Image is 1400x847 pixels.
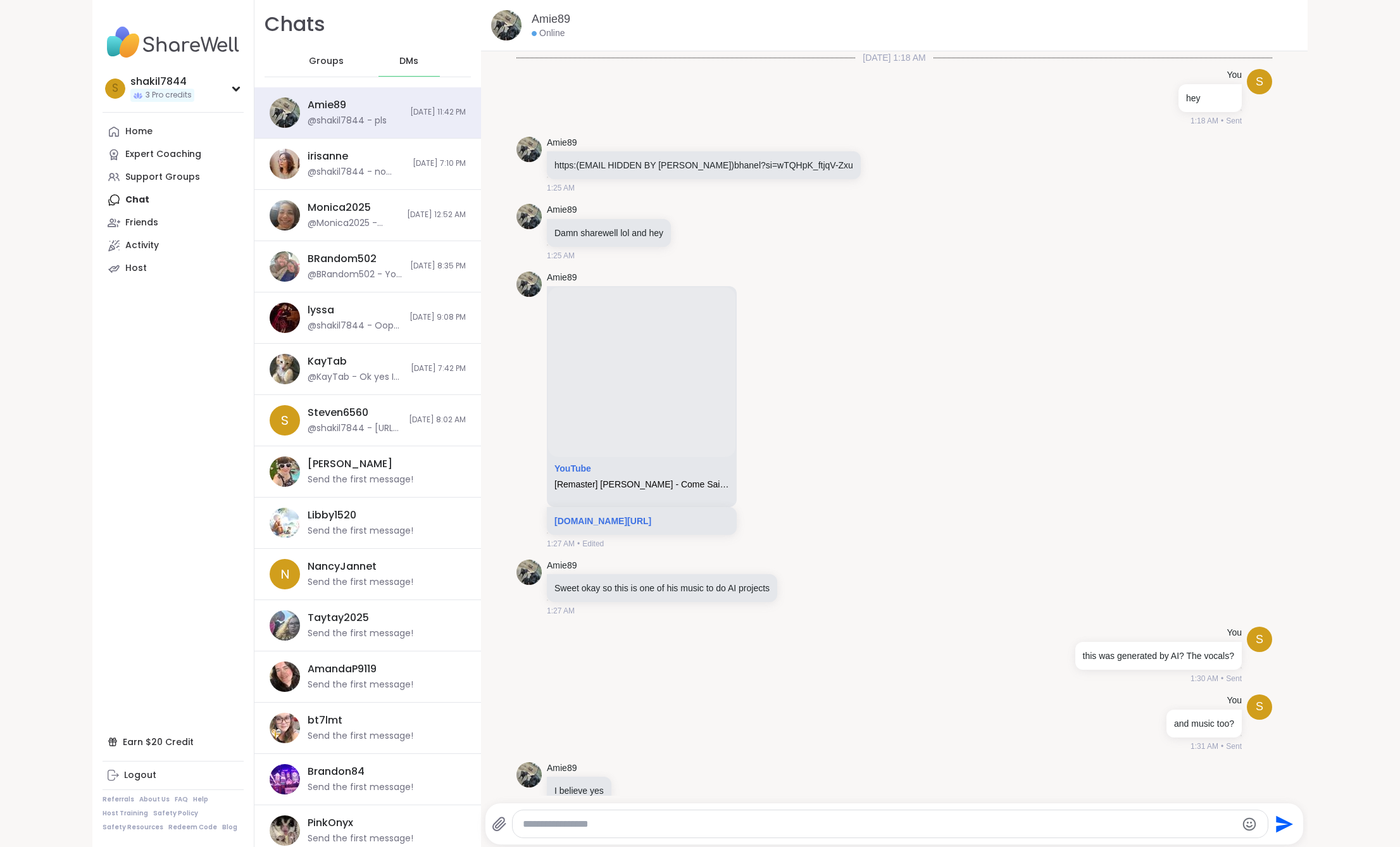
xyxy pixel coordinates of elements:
[554,227,663,239] p: Damn sharewell lol and hey
[308,252,377,266] div: BRandom502
[1227,69,1242,82] h4: You
[222,823,237,832] a: Blog
[125,216,158,229] div: Friends
[308,627,413,640] div: Send the first message!
[308,662,377,676] div: AmandaP9119
[554,159,853,172] p: https:(EMAIL HIDDEN BY [PERSON_NAME])bhanel?si=wTQHpK_ftjqV-Zxu
[103,809,148,818] a: Host Training
[577,538,580,549] span: •
[168,823,217,832] a: Redeem Code
[265,10,325,39] h1: Chats
[516,272,542,297] img: https://sharewell-space-live.sfo3.digitaloceanspaces.com/user-generated/c3bd44a5-f966-4702-9748-c...
[308,832,413,845] div: Send the first message!
[547,204,577,216] a: Amie89
[308,781,413,794] div: Send the first message!
[399,55,418,68] span: DMs
[125,125,153,138] div: Home
[1221,115,1223,127] span: •
[125,239,159,252] div: Activity
[1083,649,1234,662] p: this was generated by AI? The vocals?
[410,107,466,118] span: [DATE] 11:42 PM
[103,257,244,280] a: Host
[308,576,413,589] div: Send the first message!
[1191,115,1218,127] span: 1:18 AM
[281,411,289,430] span: S
[855,51,933,64] span: [DATE] 1:18 AM
[280,565,290,584] span: N
[308,457,392,471] div: [PERSON_NAME]
[547,605,575,617] span: 1:27 AM
[516,560,542,585] img: https://sharewell-space-live.sfo3.digitaloceanspaces.com/user-generated/c3bd44a5-f966-4702-9748-c...
[1256,73,1263,91] span: s
[103,211,244,234] a: Friends
[103,731,244,753] div: Earn $20 Credit
[270,815,300,846] img: https://sharewell-space-live.sfo3.digitaloceanspaces.com/user-generated/3d39395a-5486-44ea-9184-d...
[491,10,522,41] img: https://sharewell-space-live.sfo3.digitaloceanspaces.com/user-generated/c3bd44a5-f966-4702-9748-c...
[547,560,577,572] a: Amie89
[125,148,201,161] div: Expert Coaching
[516,137,542,162] img: https://sharewell-space-live.sfo3.digitaloceanspaces.com/user-generated/c3bd44a5-f966-4702-9748-c...
[532,11,570,27] a: Amie89
[308,525,413,537] div: Send the first message!
[103,20,244,65] img: ShareWell Nav Logo
[270,149,300,179] img: https://sharewell-space-live.sfo3.digitaloceanspaces.com/user-generated/be849bdb-4731-4649-82cd-d...
[130,75,194,89] div: shakil7844
[308,217,399,230] div: @Monica2025 - Bummer you will miss it, however, you get a nice workout
[103,143,244,166] a: Expert Coaching
[270,303,300,333] img: https://sharewell-space-live.sfo3.digitaloceanspaces.com/user-generated/5ec7d22b-bff4-42bd-9ffa-4...
[308,422,401,435] div: @shakil7844 - [URL][DOMAIN_NAME]
[153,809,198,818] a: Safety Policy
[308,268,403,281] div: @BRandom502 - You do belong. And if ever you feel like you don't, let me know.
[308,611,369,625] div: Taytay2025
[411,363,466,374] span: [DATE] 7:42 PM
[1242,817,1257,832] button: Emoji picker
[112,80,118,97] span: s
[124,769,156,782] div: Logout
[547,538,575,549] span: 1:27 AM
[547,182,575,194] span: 1:25 AM
[175,795,188,804] a: FAQ
[309,55,344,68] span: Groups
[308,713,342,727] div: bt7lmt
[308,560,377,574] div: NancyJannet
[308,679,413,691] div: Send the first message!
[1226,741,1242,752] span: Sent
[308,320,402,332] div: @shakil7844 - Oops missed it 😣😣
[554,463,591,474] a: Attachment
[308,149,348,163] div: irisanne
[1221,673,1223,684] span: •
[308,303,334,317] div: lyssa
[308,406,368,420] div: Steven6560
[270,713,300,743] img: https://sharewell-space-live.sfo3.digitaloceanspaces.com/user-generated/88ba1641-f8b8-46aa-8805-2...
[547,762,577,775] a: Amie89
[1268,810,1297,838] button: Send
[523,818,1237,831] textarea: Type your message
[146,90,192,101] span: 3 Pro credits
[308,201,371,215] div: Monica2025
[308,474,413,486] div: Send the first message!
[407,210,466,220] span: [DATE] 12:52 AM
[516,204,542,229] img: https://sharewell-space-live.sfo3.digitaloceanspaces.com/user-generated/c3bd44a5-f966-4702-9748-c...
[582,538,604,549] span: Edited
[1191,741,1218,752] span: 1:31 AM
[125,262,147,275] div: Host
[547,272,577,284] a: Amie89
[1226,673,1242,684] span: Sent
[308,816,353,830] div: PinkOnyx
[308,115,387,127] div: @shakil7844 - pls
[103,120,244,143] a: Home
[308,166,405,179] div: @shakil7844 - no worries!!! Next time
[516,762,542,787] img: https://sharewell-space-live.sfo3.digitaloceanspaces.com/user-generated/c3bd44a5-f966-4702-9748-c...
[103,823,163,832] a: Safety Resources
[103,795,134,804] a: Referrals
[308,765,365,779] div: Brandon84
[139,795,170,804] a: About Us
[270,456,300,487] img: https://sharewell-space-live.sfo3.digitaloceanspaces.com/user-generated/3bf5b473-6236-4210-9da2-3...
[270,764,300,794] img: https://sharewell-space-live.sfo3.digitaloceanspaces.com/user-generated/fdc651fc-f3db-4874-9fa7-0...
[409,312,466,323] span: [DATE] 9:08 PM
[270,662,300,692] img: https://sharewell-space-live.sfo3.digitaloceanspaces.com/user-generated/22618c92-09c8-4d99-afa0-e...
[554,479,729,490] div: [Remaster] [PERSON_NAME] - Come Sail Away (Styx AI Cover)
[1256,631,1263,648] span: s
[409,415,466,425] span: [DATE] 8:02 AM
[308,508,356,522] div: Libby1520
